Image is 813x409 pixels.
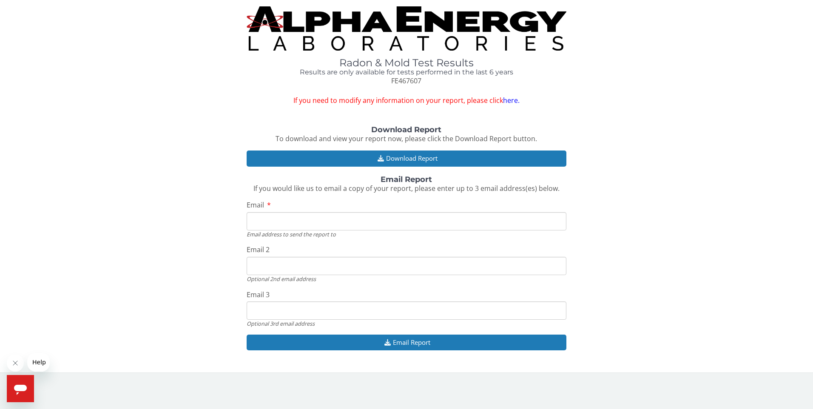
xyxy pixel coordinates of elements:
h1: Radon & Mold Test Results [247,57,567,68]
button: Download Report [247,151,567,166]
span: Email 3 [247,290,270,299]
div: Optional 3rd email address [247,320,567,327]
span: Email 2 [247,245,270,254]
span: FE467607 [391,76,421,85]
span: To download and view your report now, please click the Download Report button. [276,134,537,143]
img: TightCrop.jpg [247,6,567,51]
div: Email address to send the report to [247,230,567,238]
h4: Results are only available for tests performed in the last 6 years [247,68,567,76]
span: Email [247,200,264,210]
iframe: Button to launch messaging window [7,375,34,402]
button: Email Report [247,335,567,350]
a: here. [503,96,520,105]
strong: Download Report [371,125,441,134]
iframe: Close message [7,355,24,372]
span: If you need to modify any information on your report, please click [247,96,567,105]
strong: Email Report [381,175,432,184]
span: If you would like us to email a copy of your report, please enter up to 3 email address(es) below. [253,184,560,193]
iframe: Message from company [27,353,50,372]
div: Optional 2nd email address [247,275,567,283]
